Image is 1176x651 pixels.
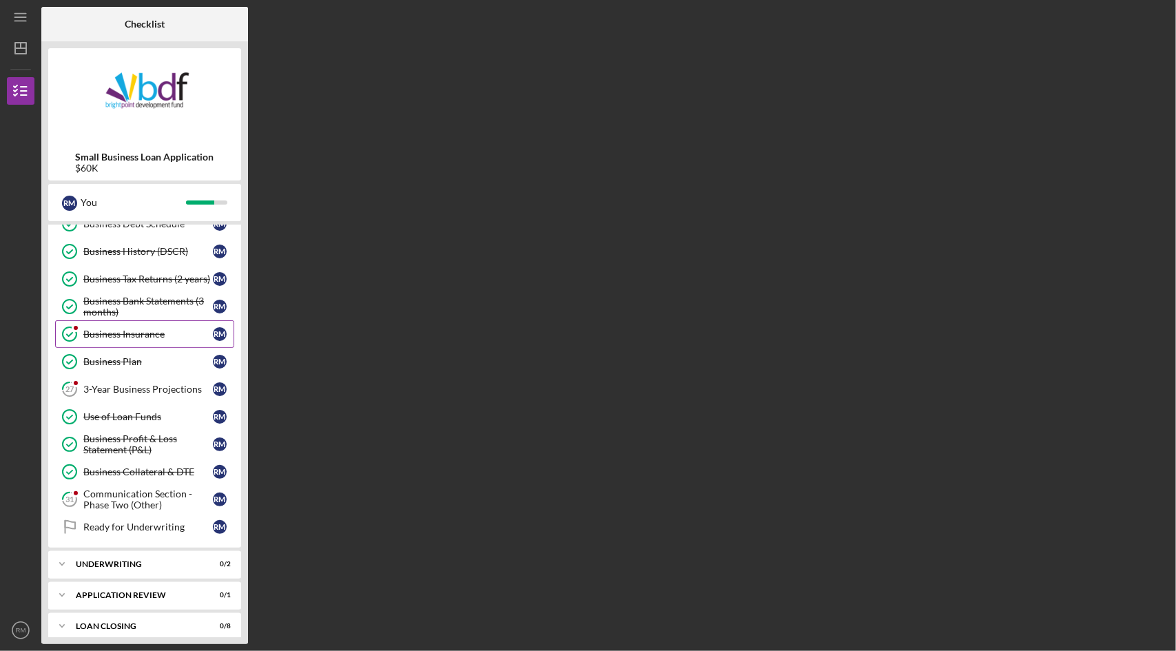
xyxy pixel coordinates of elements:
[83,411,213,422] div: Use of Loan Funds
[55,458,234,486] a: Business Collateral & DTERM
[83,488,213,510] div: Communication Section - Phase Two (Other)
[83,296,213,318] div: Business Bank Statements (3 months)
[55,238,234,265] a: Business History (DSCR)RM
[48,55,241,138] img: Product logo
[206,622,231,630] div: 0 / 8
[55,513,234,541] a: Ready for UnderwritingRM
[83,356,213,367] div: Business Plan
[62,196,77,211] div: R M
[55,348,234,375] a: Business PlanRM
[83,466,213,477] div: Business Collateral & DTE
[76,560,196,568] div: Underwriting
[213,410,227,424] div: R M
[213,245,227,258] div: R M
[55,293,234,320] a: Business Bank Statements (3 months)RM
[55,375,234,403] a: 273-Year Business ProjectionsRM
[55,403,234,431] a: Use of Loan FundsRM
[83,246,213,257] div: Business History (DSCR)
[65,385,74,394] tspan: 27
[55,431,234,458] a: Business Profit & Loss Statement (P&L)RM
[213,465,227,479] div: R M
[83,384,213,395] div: 3-Year Business Projections
[76,591,196,599] div: Application Review
[206,591,231,599] div: 0 / 1
[55,486,234,513] a: 31Communication Section - Phase Two (Other)RM
[76,163,214,174] div: $60K
[76,622,196,630] div: Loan Closing
[76,152,214,163] b: Small Business Loan Application
[125,19,165,30] b: Checklist
[16,627,26,634] text: RM
[213,300,227,313] div: R M
[83,273,213,285] div: Business Tax Returns (2 years)
[81,191,186,214] div: You
[83,433,213,455] div: Business Profit & Loss Statement (P&L)
[213,520,227,534] div: R M
[55,320,234,348] a: Business InsuranceRM
[213,355,227,369] div: R M
[213,437,227,451] div: R M
[206,560,231,568] div: 0 / 2
[213,493,227,506] div: R M
[83,329,213,340] div: Business Insurance
[213,382,227,396] div: R M
[55,265,234,293] a: Business Tax Returns (2 years)RM
[213,272,227,286] div: R M
[7,617,34,644] button: RM
[83,521,213,533] div: Ready for Underwriting
[213,327,227,341] div: R M
[65,495,74,504] tspan: 31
